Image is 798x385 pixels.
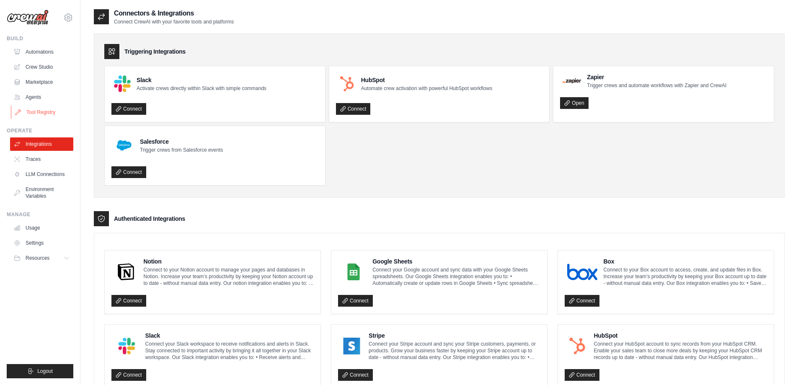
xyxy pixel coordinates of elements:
[114,338,139,354] img: Slack Logo
[145,341,314,361] p: Connect your Slack workspace to receive notifications and alerts in Slack. Stay connected to impo...
[124,47,186,56] h3: Triggering Integrations
[341,264,367,280] img: Google Sheets Logo
[111,369,146,381] a: Connect
[563,78,581,83] img: Zapier Logo
[111,295,146,307] a: Connect
[137,76,266,84] h4: Slack
[114,264,138,280] img: Notion Logo
[338,295,373,307] a: Connect
[26,255,49,261] span: Resources
[114,75,131,92] img: Slack Logo
[603,257,767,266] h4: Box
[114,8,234,18] h2: Connectors & Integrations
[7,211,73,218] div: Manage
[7,364,73,378] button: Logout
[10,45,73,59] a: Automations
[369,331,540,340] h4: Stripe
[37,368,53,375] span: Logout
[10,75,73,89] a: Marketplace
[10,183,73,203] a: Environment Variables
[7,35,73,42] div: Build
[7,127,73,134] div: Operate
[565,295,599,307] a: Connect
[145,331,314,340] h4: Slack
[10,251,73,265] button: Resources
[560,97,588,109] a: Open
[338,369,373,381] a: Connect
[567,338,588,354] img: HubSpot Logo
[336,103,371,115] a: Connect
[10,236,73,250] a: Settings
[111,103,146,115] a: Connect
[587,82,726,89] p: Trigger crews and automate workflows with Zapier and CrewAI
[603,266,767,287] p: Connect to your Box account to access, create, and update files in Box. Increase your team’s prod...
[361,76,492,84] h4: HubSpot
[144,257,314,266] h4: Notion
[11,106,74,119] a: Tool Registry
[140,147,223,153] p: Trigger crews from Salesforce events
[567,264,597,280] img: Box Logo
[10,168,73,181] a: LLM Connections
[10,60,73,74] a: Crew Studio
[137,85,266,92] p: Activate crews directly within Slack with simple commands
[140,137,223,146] h4: Salesforce
[372,257,540,266] h4: Google Sheets
[594,341,767,361] p: Connect your HubSpot account to sync records from your HubSpot CRM. Enable your sales team to clo...
[369,341,540,361] p: Connect your Stripe account and sync your Stripe customers, payments, or products. Grow your busi...
[114,135,134,155] img: Salesforce Logo
[594,331,767,340] h4: HubSpot
[7,10,49,26] img: Logo
[144,266,314,287] p: Connect to your Notion account to manage your pages and databases in Notion. Increase your team’s...
[361,85,492,92] p: Automate crew activation with powerful HubSpot workflows
[10,137,73,151] a: Integrations
[372,266,540,287] p: Connect your Google account and sync data with your Google Sheets spreadsheets. Our Google Sheets...
[114,18,234,25] p: Connect CrewAI with your favorite tools and platforms
[338,75,355,92] img: HubSpot Logo
[10,90,73,104] a: Agents
[10,152,73,166] a: Traces
[587,73,726,81] h4: Zapier
[114,214,185,223] h3: Authenticated Integrations
[565,369,599,381] a: Connect
[341,338,363,354] img: Stripe Logo
[111,166,146,178] a: Connect
[10,221,73,235] a: Usage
